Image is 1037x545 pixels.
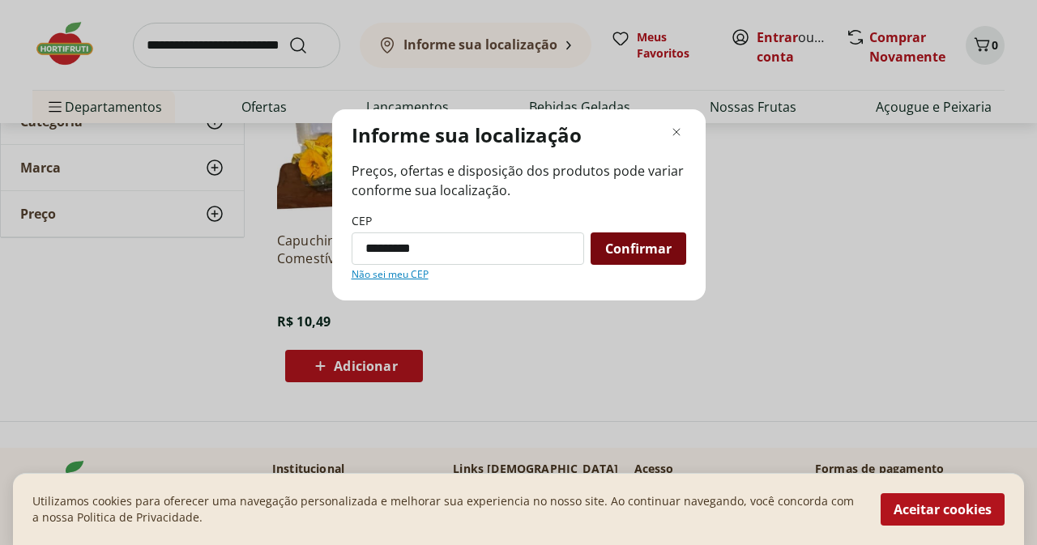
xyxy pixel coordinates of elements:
[352,268,429,281] a: Não sei meu CEP
[667,122,686,142] button: Fechar modal de regionalização
[32,493,861,526] p: Utilizamos cookies para oferecer uma navegação personalizada e melhorar sua experiencia no nosso ...
[881,493,1005,526] button: Aceitar cookies
[591,232,686,265] button: Confirmar
[332,109,706,300] div: Modal de regionalização
[352,213,372,229] label: CEP
[352,122,582,148] p: Informe sua localização
[352,161,686,200] span: Preços, ofertas e disposição dos produtos pode variar conforme sua localização.
[605,242,672,255] span: Confirmar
